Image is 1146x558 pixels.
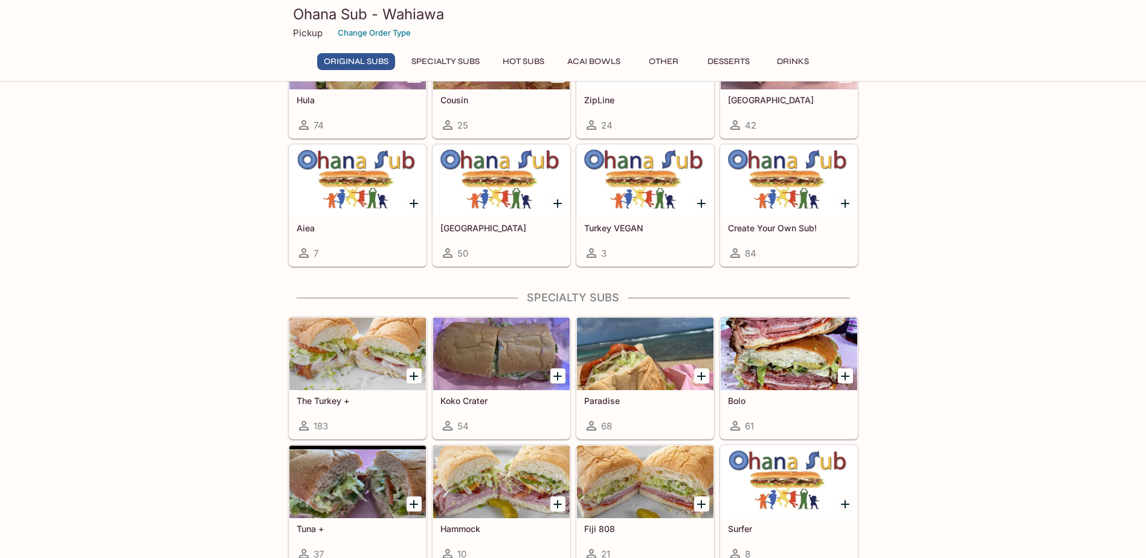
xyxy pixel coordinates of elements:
button: Drinks [766,53,820,70]
button: Desserts [701,53,756,70]
a: Aiea7 [289,144,427,266]
a: Turkey VEGAN3 [576,144,714,266]
button: Specialty Subs [405,53,486,70]
h5: Aiea [297,223,419,233]
button: Add Hammock [550,496,565,512]
h5: ZipLine [584,95,706,105]
button: Other [637,53,691,70]
button: Hot Subs [496,53,551,70]
h5: Tuna + [297,524,419,534]
span: 61 [745,420,754,432]
a: [GEOGRAPHIC_DATA]50 [433,144,570,266]
h5: [GEOGRAPHIC_DATA] [728,95,850,105]
div: Paradise [577,318,713,390]
button: Original Subs [317,53,395,70]
span: 54 [457,420,469,432]
h3: Ohana Sub - Wahiawa [293,5,854,24]
h5: Hammock [440,524,562,534]
h5: Paradise [584,396,706,406]
button: Add Turkey VEGAN [694,196,709,211]
span: 183 [314,420,328,432]
a: Bolo61 [720,317,858,439]
button: Add Koko Crater [550,368,565,383]
button: Add Tuna + [407,496,422,512]
div: Hula [289,17,426,89]
button: Add Fiji 808 [694,496,709,512]
button: Acai Bowls [561,53,627,70]
div: Cousin [433,17,570,89]
div: Bolo [721,318,857,390]
div: Koko Crater [433,318,570,390]
button: Add Aiea [407,196,422,211]
span: 74 [314,120,324,131]
div: Surfer [721,446,857,518]
div: Create Your Own Sub! [721,145,857,217]
a: The Turkey +183 [289,317,427,439]
h5: Bolo [728,396,850,406]
div: Turkey VEGAN [577,145,713,217]
h5: Fiji 808 [584,524,706,534]
button: Add Surfer [838,496,853,512]
div: Tuna + [289,446,426,518]
h5: Cousin [440,95,562,105]
div: Aiea [289,145,426,217]
div: Hammock [433,446,570,518]
button: Add Turkey [550,196,565,211]
span: 84 [745,248,756,259]
a: Create Your Own Sub!84 [720,144,858,266]
h5: Koko Crater [440,396,562,406]
a: Koko Crater54 [433,317,570,439]
button: Add Bolo [838,368,853,383]
h5: The Turkey + [297,396,419,406]
span: 50 [457,248,468,259]
span: 24 [601,120,613,131]
button: Add Create Your Own Sub! [838,196,853,211]
span: 42 [745,120,756,131]
p: Pickup [293,27,323,39]
span: 3 [601,248,607,259]
a: Paradise68 [576,317,714,439]
button: Add The Turkey + [407,368,422,383]
div: Turkey [433,145,570,217]
h5: [GEOGRAPHIC_DATA] [440,223,562,233]
div: ZipLine [577,17,713,89]
span: 7 [314,248,318,259]
div: Fiji 808 [577,446,713,518]
h5: Hula [297,95,419,105]
span: 25 [457,120,468,131]
button: Add Paradise [694,368,709,383]
span: 68 [601,420,612,432]
h5: Create Your Own Sub! [728,223,850,233]
h5: Turkey VEGAN [584,223,706,233]
div: The Turkey + [289,318,426,390]
h5: Surfer [728,524,850,534]
div: Manoa Falls [721,17,857,89]
button: Change Order Type [332,24,416,42]
h4: Specialty Subs [288,291,858,304]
